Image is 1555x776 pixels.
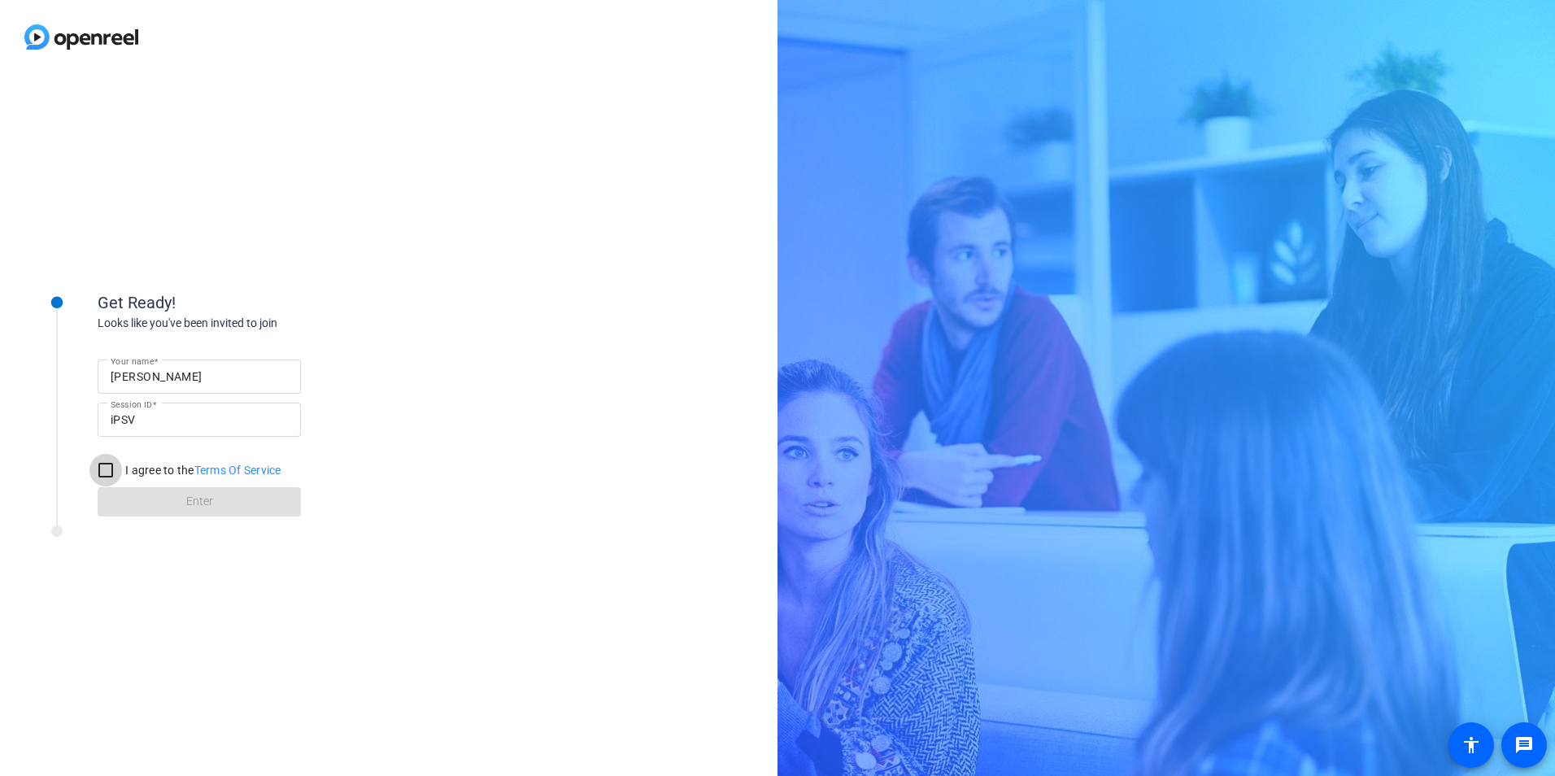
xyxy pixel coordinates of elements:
[194,464,281,477] a: Terms Of Service
[122,462,281,478] label: I agree to the
[98,290,423,315] div: Get Ready!
[111,399,152,409] mat-label: Session ID
[98,315,423,332] div: Looks like you've been invited to join
[1461,735,1481,755] mat-icon: accessibility
[111,356,154,366] mat-label: Your name
[1514,735,1534,755] mat-icon: message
